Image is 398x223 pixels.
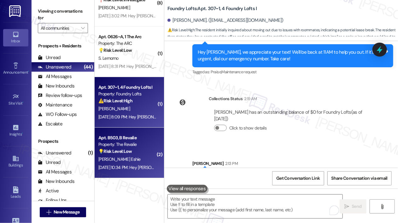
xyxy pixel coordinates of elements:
[331,175,388,182] span: Share Conversation via email
[38,64,71,70] div: Unanswered
[98,40,157,47] div: Property: The ARC
[3,91,28,108] a: Site Visit •
[38,150,71,156] div: Unanswered
[98,148,132,154] strong: 💡 Risk Level: Low
[211,69,221,75] span: Praise ,
[38,111,77,118] div: WO Follow-ups
[221,69,257,75] span: Maintenance request
[192,160,393,169] div: [PERSON_NAME]
[192,67,393,76] div: Tagged as:
[3,153,28,170] a: Buildings
[38,169,72,175] div: All Messages
[54,209,79,215] span: New Message
[344,204,349,209] i: 
[38,159,61,166] div: Unread
[82,62,94,72] div: (44)
[3,184,28,202] a: Leads
[98,165,379,170] div: [DATE] 10:34 PM: Hey [PERSON_NAME], we appreciate your text! We'll be back at 11AM to help you ou...
[38,92,82,99] div: Review follow-ups
[3,29,28,46] a: Inbox
[167,27,398,54] span: : The resident initially inquired about moving out due to issues with roommates, indicating a pot...
[340,199,366,214] button: Send
[38,121,62,127] div: Escalate
[380,204,384,209] i: 
[167,27,195,33] strong: ⚠️ Risk Level: High
[38,54,61,61] div: Unread
[40,207,86,217] button: New Message
[209,95,243,102] div: Collections Status
[98,91,157,97] div: Property: Foundry Lofts
[38,178,74,185] div: New Inbounds
[327,171,392,185] button: Share Conversation via email
[38,6,88,23] label: Viewing conversations for
[272,171,324,185] button: Get Conversation Link
[81,26,85,31] i: 
[98,33,157,40] div: Apt. 0626~A, 1 The Arc
[41,23,78,33] input: All communities
[86,148,94,158] div: (1)
[22,131,23,136] span: •
[38,188,59,194] div: Active
[98,106,130,112] span: [PERSON_NAME]
[98,84,157,91] div: Apt. 307~1, 4 Foundry Lofts I
[23,100,24,105] span: •
[98,55,119,61] span: S. Lemomo
[167,5,257,12] b: Foundry Lofts: Apt. 307~1, 4 Foundry Lofts I
[98,47,132,53] strong: 💡 Risk Level: Low
[3,122,28,139] a: Insights •
[98,63,376,69] div: [DATE] 8:31 PM: Hey [PERSON_NAME], we appreciate your text! We'll be back at 11AM to help you out...
[9,5,22,17] img: ResiDesk Logo
[98,141,157,148] div: Property: The Revalie
[38,197,67,204] div: Follow Ups
[352,203,361,210] span: Send
[38,73,72,80] div: All Messages
[198,49,383,63] div: Hey [PERSON_NAME], we appreciate your text! We'll be back at 11AM to help you out. If it's urgent...
[229,125,266,131] label: Click to show details
[168,195,342,218] textarea: To enrich screen reader interactions, please activate Accessibility in Grammarly extension settings
[214,109,369,123] div: [PERSON_NAME] has an outstanding balance of $0 for Foundry Lofts (as of [DATE])
[98,98,132,104] strong: ⚠️ Risk Level: High
[98,5,130,10] span: [PERSON_NAME]
[32,138,94,145] div: Prospects
[28,69,29,74] span: •
[38,83,74,89] div: New Inbounds
[38,102,73,108] div: Maintenance
[32,43,94,49] div: Prospects + Residents
[98,114,378,120] div: [DATE] 8:09 PM: Hey [PERSON_NAME], we appreciate your text! We'll be back at 11AM to help you out...
[98,135,157,141] div: Apt. B503, B Revalie
[224,160,238,167] div: 2:13 PM
[243,95,257,102] div: 2:19 AM
[276,175,320,182] span: Get Conversation Link
[98,156,141,162] span: [PERSON_NAME] Eshie
[46,210,51,215] i: 
[98,13,378,19] div: [DATE] 3:02 PM: Hey [PERSON_NAME], we appreciate your text! We'll be back at 11AM to help you out...
[167,17,284,24] div: [PERSON_NAME]. ([EMAIL_ADDRESS][DOMAIN_NAME])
